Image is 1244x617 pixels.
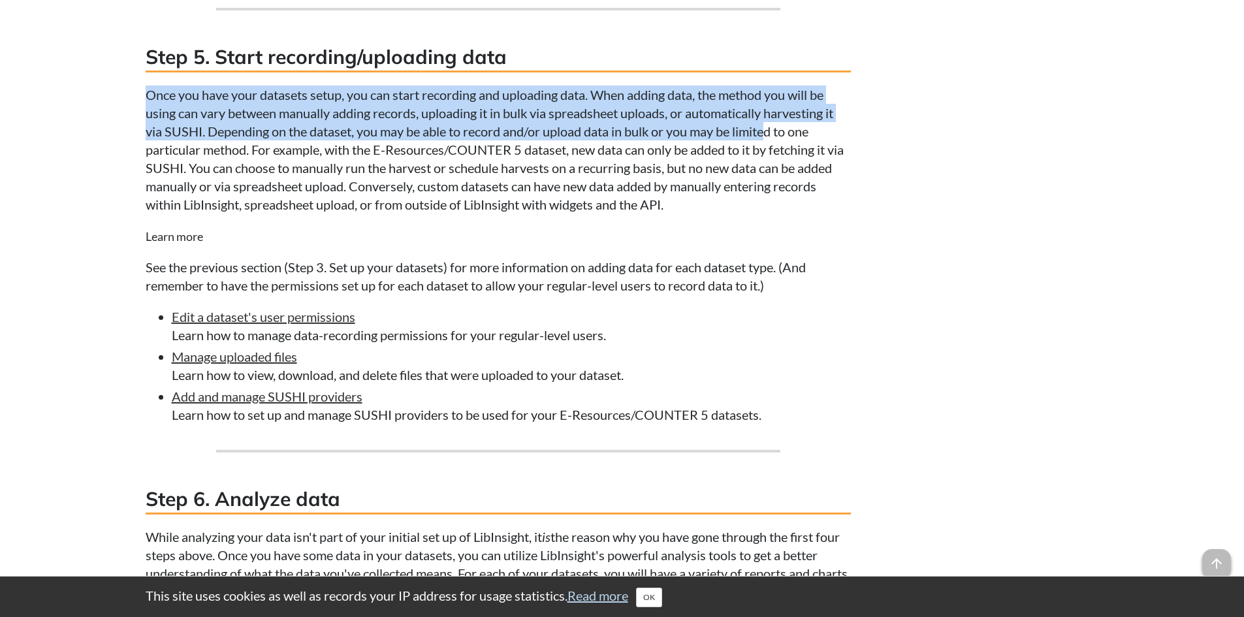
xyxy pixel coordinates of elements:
span: arrow_upward [1202,549,1231,578]
li: Learn how to set up and manage SUSHI providers to be used for your E-Resources/COUNTER 5 datasets. [172,387,851,424]
span: Learn more [146,229,203,244]
div: This site uses cookies as well as records your IP address for usage statistics. [133,586,1112,607]
p: While analyzing your data isn't part of your initial set up of LibInsight, it the reason why you ... [146,528,851,601]
li: Learn how to manage data-recording permissions for your regular-level users. [172,308,851,344]
h3: Step 5. Start recording/uploading data [146,43,851,72]
a: arrow_upward [1202,550,1231,566]
a: Read more [567,588,628,603]
button: Close [636,588,662,607]
p: Once you have your datasets setup, you can start recording and uploading data. When adding data, ... [146,86,851,214]
h3: Step 6. Analyze data [146,485,851,514]
p: See the previous section (Step 3. Set up your datasets) for more information on adding data for e... [146,258,851,294]
i: is [542,529,550,545]
li: Learn how to view, download, and delete files that were uploaded to your dataset. [172,347,851,384]
a: Add and manage SUSHI providers [172,388,362,404]
a: Manage uploaded files [172,349,297,364]
a: Edit a dataset's user permissions [172,309,355,324]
